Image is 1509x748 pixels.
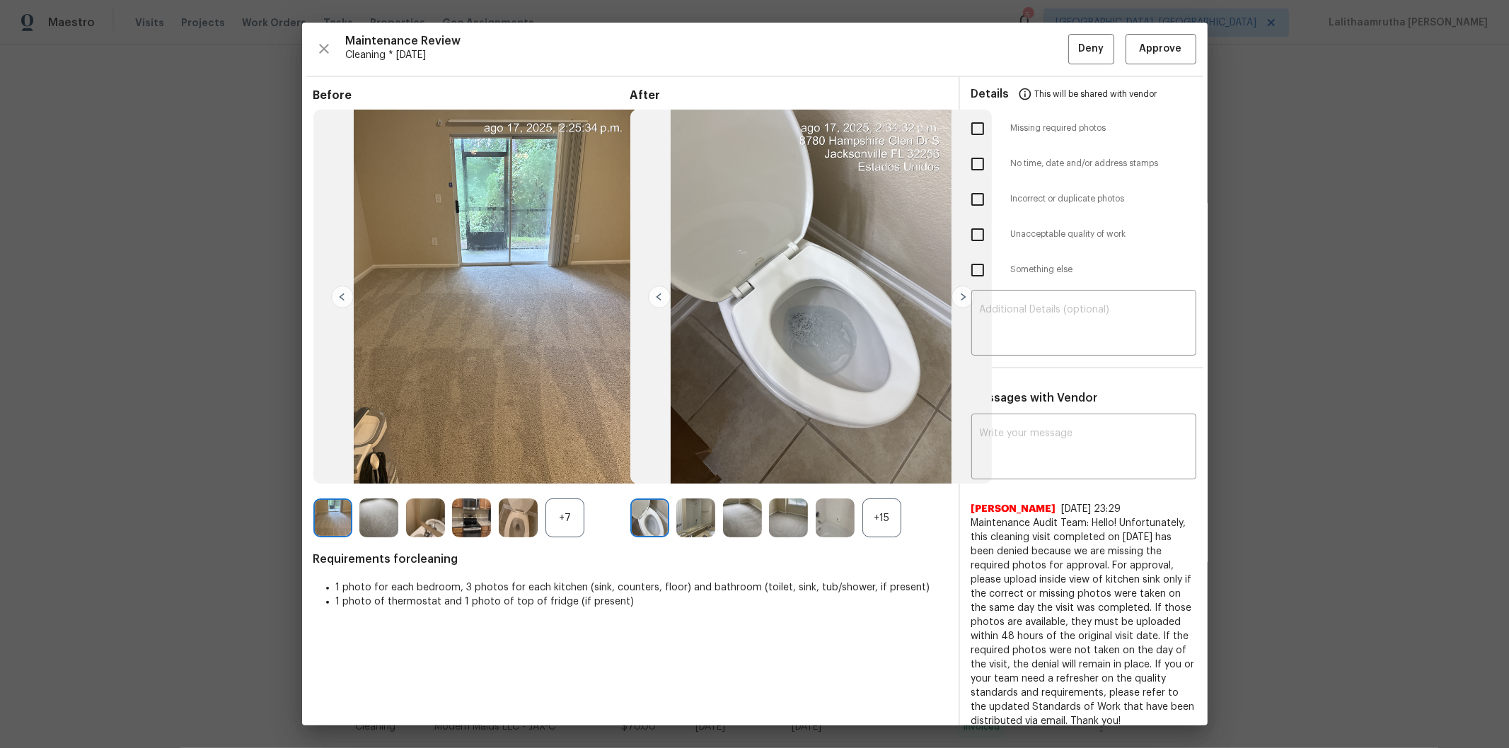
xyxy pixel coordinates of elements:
span: Deny [1078,40,1104,58]
li: 1 photo of thermostat and 1 photo of top of fridge (if present) [336,595,947,609]
div: Something else [960,252,1208,288]
div: No time, date and/or address stamps [960,146,1208,182]
li: 1 photo for each bedroom, 3 photos for each kitchen (sink, counters, floor) and bathroom (toilet,... [336,580,947,595]
span: Incorrect or duplicate photos [1011,193,1196,205]
span: After [630,88,947,103]
span: [PERSON_NAME] [971,502,1056,516]
span: Approve [1140,40,1182,58]
span: Requirements for cleaning [313,552,947,566]
img: left-chevron-button-url [648,286,671,308]
img: right-chevron-button-url [952,286,974,308]
span: Maintenance Audit Team: Hello! Unfortunately, this cleaning visit completed on [DATE] has been de... [971,516,1196,728]
span: No time, date and/or address stamps [1011,158,1196,170]
span: Messages with Vendor [971,392,1098,404]
div: Missing required photos [960,111,1208,146]
span: Something else [1011,264,1196,276]
button: Deny [1068,34,1114,64]
div: +7 [545,498,584,537]
img: left-chevron-button-url [331,286,354,308]
span: Before [313,88,630,103]
span: Details [971,77,1010,111]
span: Maintenance Review [346,34,1068,48]
div: Incorrect or duplicate photos [960,182,1208,217]
span: This will be shared with vendor [1035,77,1157,111]
div: Unacceptable quality of work [960,217,1208,252]
span: [DATE] 23:29 [1062,504,1121,514]
span: Unacceptable quality of work [1011,228,1196,240]
button: Approve [1126,34,1196,64]
span: Missing required photos [1011,122,1196,134]
span: Cleaning * [DATE] [346,48,1068,62]
div: +15 [862,498,901,537]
